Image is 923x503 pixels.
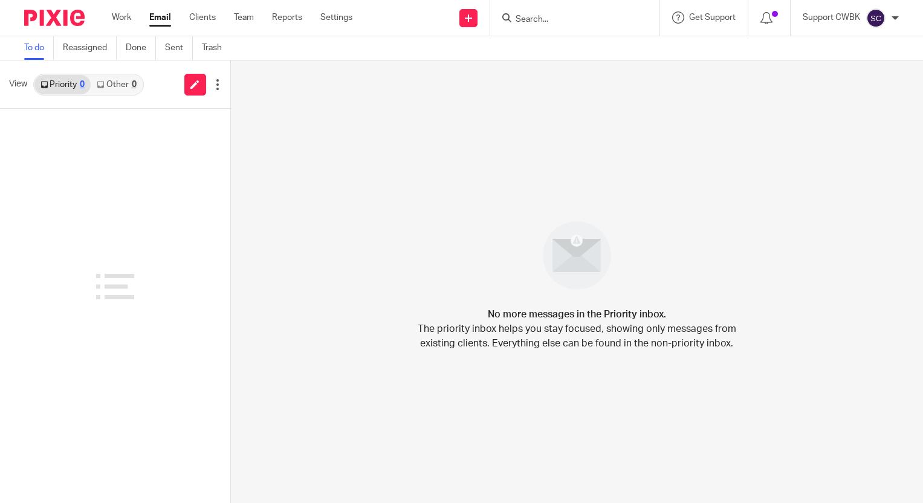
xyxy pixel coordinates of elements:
input: Search [514,15,623,25]
a: Clients [189,11,216,24]
div: 0 [80,80,85,89]
a: Done [126,36,156,60]
a: Email [149,11,171,24]
a: Settings [320,11,352,24]
a: Work [112,11,131,24]
span: View [9,78,27,91]
p: The priority inbox helps you stay focused, showing only messages from existing clients. Everythin... [416,322,737,351]
a: Trash [202,36,231,60]
a: Reassigned [63,36,117,60]
a: Priority0 [34,75,91,94]
span: Get Support [689,13,736,22]
a: Reports [272,11,302,24]
a: Other0 [91,75,142,94]
h4: No more messages in the Priority inbox. [488,307,666,322]
div: 0 [132,80,137,89]
img: image [535,213,619,297]
img: svg%3E [866,8,886,28]
img: Pixie [24,10,85,26]
a: Sent [165,36,193,60]
p: Support CWBK [803,11,860,24]
a: Team [234,11,254,24]
a: To do [24,36,54,60]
